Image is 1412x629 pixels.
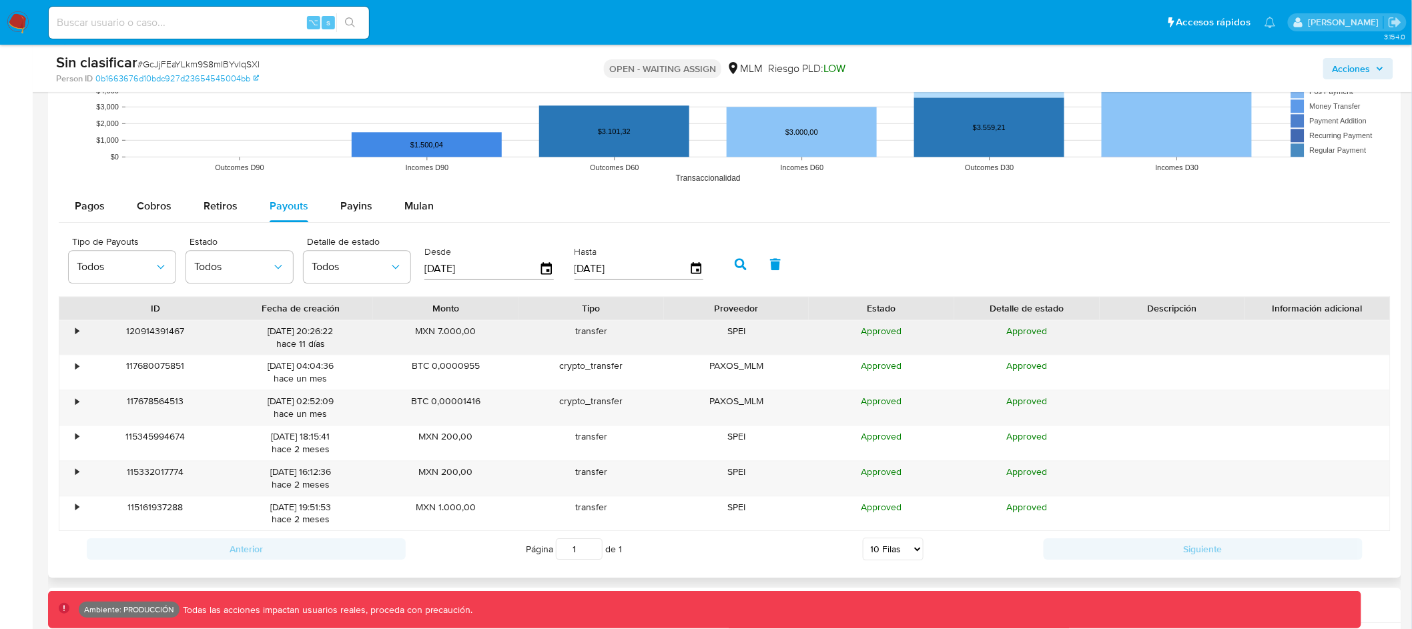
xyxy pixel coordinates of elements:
b: Sin clasificar [56,51,137,73]
input: Buscar usuario o caso... [49,14,369,31]
span: 3.154.0 [1384,31,1405,42]
b: Person ID [56,73,93,85]
div: MLM [727,61,763,76]
p: OPEN - WAITING ASSIGN [604,59,721,78]
span: LOW [823,61,845,76]
span: s [326,16,330,29]
a: 0b1663676d10bdc927d23654545004bb [95,73,259,85]
span: Accesos rápidos [1176,15,1251,29]
a: Salir [1388,15,1402,29]
button: Acciones [1323,58,1393,79]
span: Riesgo PLD: [768,61,845,76]
p: Todas las acciones impactan usuarios reales, proceda con precaución. [180,604,473,616]
span: ⌥ [308,16,318,29]
p: Ambiente: PRODUCCIÓN [84,607,174,612]
p: diego.assum@mercadolibre.com [1308,16,1383,29]
span: Acciones [1333,58,1371,79]
span: # GcJjFEaYLkm9S8mIBYvIqSXl [137,57,260,71]
button: search-icon [336,13,364,32]
a: Notificaciones [1265,17,1276,28]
